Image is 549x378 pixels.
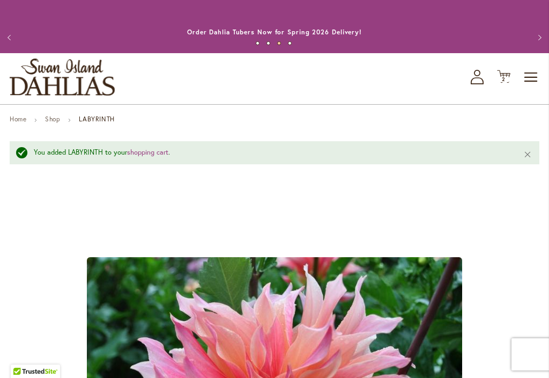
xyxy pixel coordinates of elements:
button: 4 of 4 [288,41,292,45]
a: store logo [10,59,115,96]
span: 2 [502,76,506,83]
div: You added LABYRINTH to your . [34,148,507,158]
a: Shop [45,115,60,123]
a: Home [10,115,26,123]
button: 1 of 4 [256,41,259,45]
button: Next [528,27,549,48]
iframe: Launch Accessibility Center [8,340,38,370]
strong: LABYRINTH [79,115,114,123]
a: Order Dahlia Tubers Now for Spring 2026 Delivery! [187,28,362,36]
button: 2 [497,70,510,84]
button: 2 of 4 [266,41,270,45]
a: shopping cart [127,148,168,157]
button: 3 of 4 [277,41,281,45]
